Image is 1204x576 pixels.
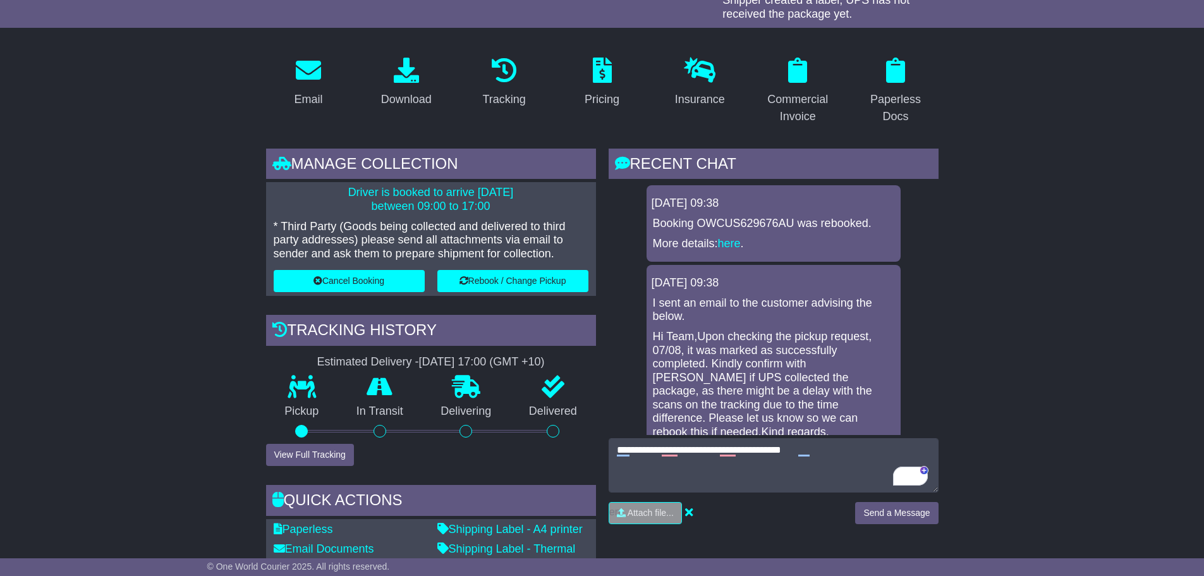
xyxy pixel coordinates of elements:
[419,355,545,369] div: [DATE] 17:00 (GMT +10)
[482,91,525,108] div: Tracking
[763,91,832,125] div: Commercial Invoice
[274,220,588,261] p: * Third Party (Goods being collected and delivered to third party addresses) please send all atta...
[373,53,440,113] a: Download
[667,53,733,113] a: Insurance
[653,297,894,324] p: I sent an email to the customer advising the below.
[653,330,894,453] p: Hi Team,Upon checking the pickup request, 07/08, it was marked as successfully completed. Kindly ...
[585,91,619,108] div: Pricing
[437,270,588,292] button: Rebook / Change Pickup
[652,276,896,290] div: [DATE] 09:38
[510,405,596,419] p: Delivered
[437,542,576,569] a: Shipping Label - Thermal printer
[422,405,511,419] p: Delivering
[861,91,930,125] div: Paperless Docs
[266,355,596,369] div: Estimated Delivery -
[855,502,938,524] button: Send a Message
[609,438,939,493] textarea: To enrich screen reader interactions, please activate Accessibility in Grammarly extension settings
[652,197,896,211] div: [DATE] 09:38
[381,91,432,108] div: Download
[576,53,628,113] a: Pricing
[853,53,939,130] a: Paperless Docs
[274,523,333,536] a: Paperless
[266,444,354,466] button: View Full Tracking
[653,237,894,251] p: More details: .
[718,237,741,250] a: here
[266,485,596,519] div: Quick Actions
[286,53,331,113] a: Email
[274,270,425,292] button: Cancel Booking
[266,315,596,349] div: Tracking history
[337,405,422,419] p: In Transit
[274,186,588,213] p: Driver is booked to arrive [DATE] between 09:00 to 17:00
[609,149,939,183] div: RECENT CHAT
[675,91,725,108] div: Insurance
[266,149,596,183] div: Manage collection
[207,561,390,572] span: © One World Courier 2025. All rights reserved.
[274,542,374,555] a: Email Documents
[474,53,533,113] a: Tracking
[294,91,322,108] div: Email
[755,53,841,130] a: Commercial Invoice
[437,523,583,536] a: Shipping Label - A4 printer
[653,217,894,231] p: Booking OWCUS629676AU was rebooked.
[266,405,338,419] p: Pickup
